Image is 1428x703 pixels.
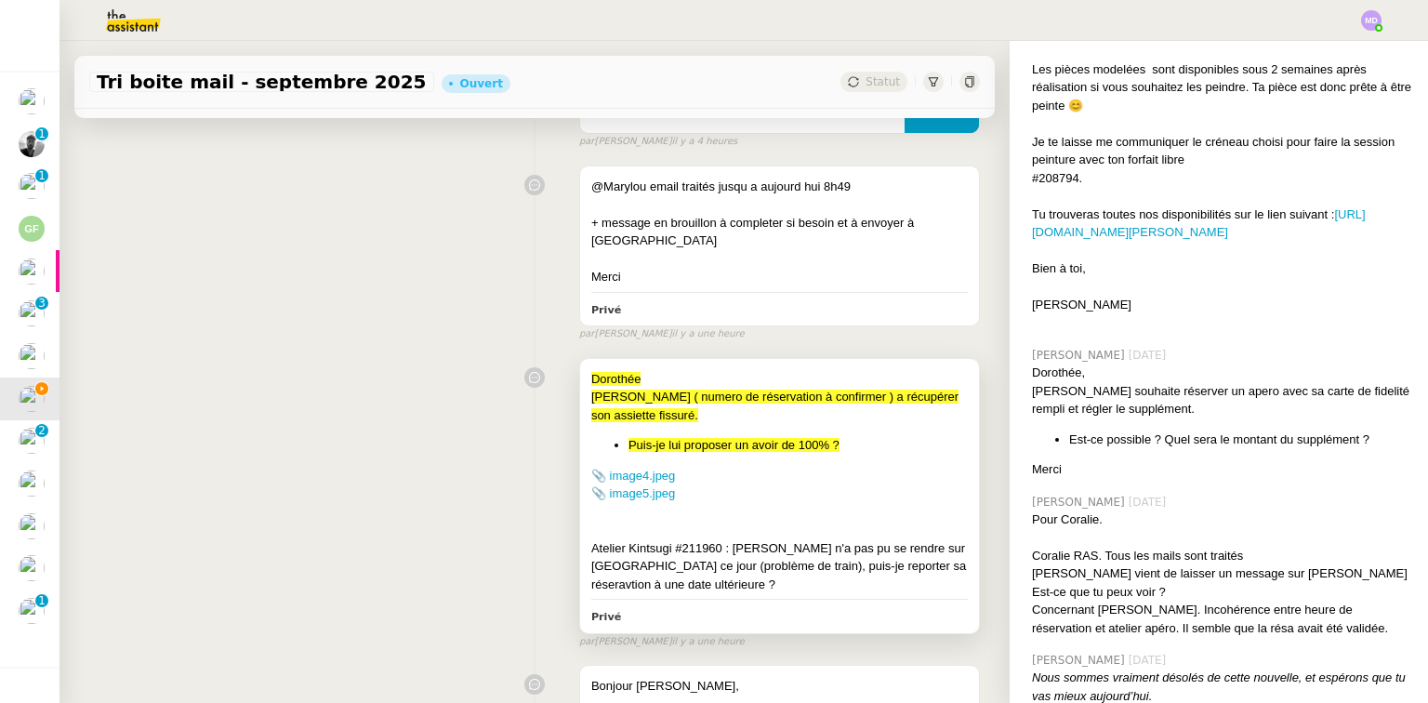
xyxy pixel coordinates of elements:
p: 1 [38,169,46,186]
nz-badge-sup: 1 [35,169,48,182]
img: users%2FHIWaaSoTa5U8ssS5t403NQMyZZE3%2Favatar%2Fa4be050e-05fa-4f28-bbe7-e7e8e4788720 [19,88,45,114]
div: #208794. [1032,169,1413,188]
span: il y a une heure [672,326,745,342]
small: [PERSON_NAME] [579,634,745,650]
img: users%2FDBF5gIzOT6MfpzgDQC7eMkIK8iA3%2Favatar%2Fd943ca6c-06ba-4e73-906b-d60e05e423d3 [19,173,45,199]
p: 2 [38,424,46,441]
div: Tu trouveras toutes nos disponibilités sur le lien suivant : [1032,206,1413,242]
nz-badge-sup: 1 [35,127,48,140]
small: [PERSON_NAME] [579,326,745,342]
span: [PERSON_NAME] [1032,652,1129,669]
div: Merci [1032,460,1413,479]
img: users%2FHIWaaSoTa5U8ssS5t403NQMyZZE3%2Favatar%2Fa4be050e-05fa-4f28-bbe7-e7e8e4788720 [19,259,45,285]
span: [DATE] [1129,347,1170,364]
img: users%2FDBF5gIzOT6MfpzgDQC7eMkIK8iA3%2Favatar%2Fd943ca6c-06ba-4e73-906b-d60e05e423d3 [19,343,45,369]
img: users%2FHIWaaSoTa5U8ssS5t403NQMyZZE3%2Favatar%2Fa4be050e-05fa-4f28-bbe7-e7e8e4788720 [19,513,45,539]
div: + message en brouillon à completer si besoin et à envoyer à [GEOGRAPHIC_DATA] [591,214,968,250]
span: [PERSON_NAME] [1032,347,1129,364]
span: par [579,634,595,650]
div: Atelier Kintsugi #211960 : [PERSON_NAME] n'a pas pu se rendre sur [GEOGRAPHIC_DATA] ce jour (prob... [591,539,968,594]
div: Ouvert [460,78,503,89]
img: users%2FHIWaaSoTa5U8ssS5t403NQMyZZE3%2Favatar%2Fa4be050e-05fa-4f28-bbe7-e7e8e4788720 [19,471,45,497]
div: Je te laisse me communiquer le créneau choisi pour faire la session peinture avec ton forfait libre [1032,133,1413,169]
a: 📎 image5.jpeg [591,486,675,500]
div: Merci [591,268,968,286]
nz-badge-sup: 3 [35,297,48,310]
a: 📎 image4.jpeg [591,469,675,483]
li: Est-ce possible ? Quel sera le montant du supplément ? [1069,431,1413,449]
img: svg [19,216,45,242]
div: Est-ce que tu peux voir ? [1032,583,1413,602]
span: [PERSON_NAME] ( numero de réservation à confirmer ) a récupérer son assiette fissuré. [591,390,959,422]
span: il y a 4 heures [672,134,738,150]
img: users%2F9mvJqJUvllffspLsQzytnd0Nt4c2%2Favatar%2F82da88e3-d90d-4e39-b37d-dcb7941179ae [19,386,45,412]
span: [DATE] [1129,494,1170,511]
b: Privé [591,611,621,623]
b: Privé [591,304,621,316]
div: Bonjour [PERSON_NAME], [591,677,968,696]
div: Concernant [PERSON_NAME]. Incohérence entre heure de réservation et atelier apéro. Il semble que ... [1032,601,1413,637]
em: Nous sommes vraiment désolés de cette nouvelle, et espérons que tu vas mieux aujourd’hui. [1032,670,1406,703]
span: par [579,134,595,150]
div: Coralie RAS. Tous les mails sont traités [1032,547,1413,565]
div: Les pièces modelées sont disponibles sous 2 semaines après réalisation si vous souhaitez les pein... [1032,60,1413,115]
small: [PERSON_NAME] [579,134,737,150]
img: users%2FHIWaaSoTa5U8ssS5t403NQMyZZE3%2Favatar%2Fa4be050e-05fa-4f28-bbe7-e7e8e4788720 [19,300,45,326]
p: 3 [38,297,46,313]
div: @Marylou email traités jusqu a aujourd hui 8h49 [591,178,968,196]
img: users%2FHIWaaSoTa5U8ssS5t403NQMyZZE3%2Favatar%2Fa4be050e-05fa-4f28-bbe7-e7e8e4788720 [19,555,45,581]
img: users%2FrssbVgR8pSYriYNmUDKzQX9syo02%2Favatar%2Fb215b948-7ecd-4adc-935c-e0e4aeaee93e [19,598,45,624]
img: svg [1361,10,1382,31]
span: par [579,326,595,342]
span: [DATE] [1129,652,1170,669]
div: Dorothée, [1032,364,1413,382]
span: [PERSON_NAME] [1032,494,1129,511]
nz-badge-sup: 1 [35,594,48,607]
nz-badge-sup: 2 [35,424,48,437]
img: users%2F9mvJqJUvllffspLsQzytnd0Nt4c2%2Favatar%2F82da88e3-d90d-4e39-b37d-dcb7941179ae [19,428,45,454]
span: il y a une heure [672,634,745,650]
div: [PERSON_NAME] vient de laisser un message sur [PERSON_NAME] [1032,564,1413,583]
p: 1 [38,594,46,611]
img: ee3399b4-027e-46f8-8bb8-fca30cb6f74c [19,131,45,157]
div: [PERSON_NAME] [1032,296,1413,314]
p: 1 [38,127,46,144]
div: [PERSON_NAME] souhaite réserver un apero avec sa carte de fidelité rempli et régler le supplément. [1032,382,1413,418]
div: Bien à toi, [1032,259,1413,278]
span: Statut [866,75,900,88]
span: Tri boite mail - septembre 2025 [97,73,427,91]
span: Puis-je lui proposer un avoir de 100% ? [628,438,840,452]
div: Pour Coralie. [1032,511,1413,529]
span: Dorothée [591,372,641,386]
